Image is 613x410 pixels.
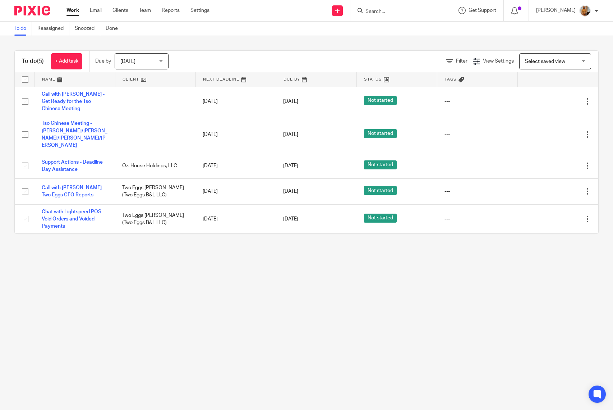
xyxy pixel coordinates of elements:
span: Filter [456,59,467,64]
span: Not started [364,160,397,169]
img: 1234.JPG [579,5,591,17]
span: Tags [444,77,457,81]
td: [DATE] [195,179,276,204]
div: --- [444,162,511,169]
td: Oz. House Holdings, LLC [115,153,195,178]
span: Not started [364,129,397,138]
a: Team [139,7,151,14]
a: Clients [112,7,128,14]
a: Support Actions - Deadline Day Assistance [42,160,103,172]
span: Get Support [469,8,496,13]
a: Call with [PERSON_NAME] - Two Eggs CFO Reports [42,185,105,197]
span: [DATE] [283,99,298,104]
input: Search [365,9,429,15]
a: Tso Chinese Meeting - [PERSON_NAME]/[PERSON_NAME]/[PERSON_NAME]/[PERSON_NAME] [42,121,107,148]
span: [DATE] [283,132,298,137]
span: Not started [364,214,397,223]
span: [DATE] [283,189,298,194]
div: --- [444,188,511,195]
a: + Add task [51,53,82,69]
a: Chat with Lightspeed POS - Void Orders and Voided Payments [42,209,104,229]
span: Not started [364,96,397,105]
span: [DATE] [120,59,135,64]
a: Call with [PERSON_NAME] - Get Ready for the Tso Chinese Meeting [42,92,105,111]
a: Email [90,7,102,14]
a: Done [106,22,123,36]
span: [DATE] [283,217,298,222]
a: Reports [162,7,180,14]
span: Not started [364,186,397,195]
div: --- [444,131,511,138]
p: [PERSON_NAME] [536,7,576,14]
a: Work [66,7,79,14]
div: --- [444,98,511,105]
span: View Settings [483,59,514,64]
td: [DATE] [195,204,276,233]
div: --- [444,215,511,223]
a: Settings [190,7,209,14]
img: Pixie [14,6,50,15]
td: Two Eggs [PERSON_NAME] (Two Eggs B&L LLC) [115,204,195,233]
td: [DATE] [195,116,276,153]
a: Snoozed [75,22,100,36]
a: To do [14,22,32,36]
td: Two Eggs [PERSON_NAME] (Two Eggs B&L LLC) [115,179,195,204]
span: [DATE] [283,163,298,168]
h1: To do [22,58,44,65]
td: [DATE] [195,87,276,116]
span: (5) [37,58,44,64]
a: Reassigned [37,22,69,36]
p: Due by [95,58,111,65]
span: Select saved view [525,59,565,64]
td: [DATE] [195,153,276,178]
